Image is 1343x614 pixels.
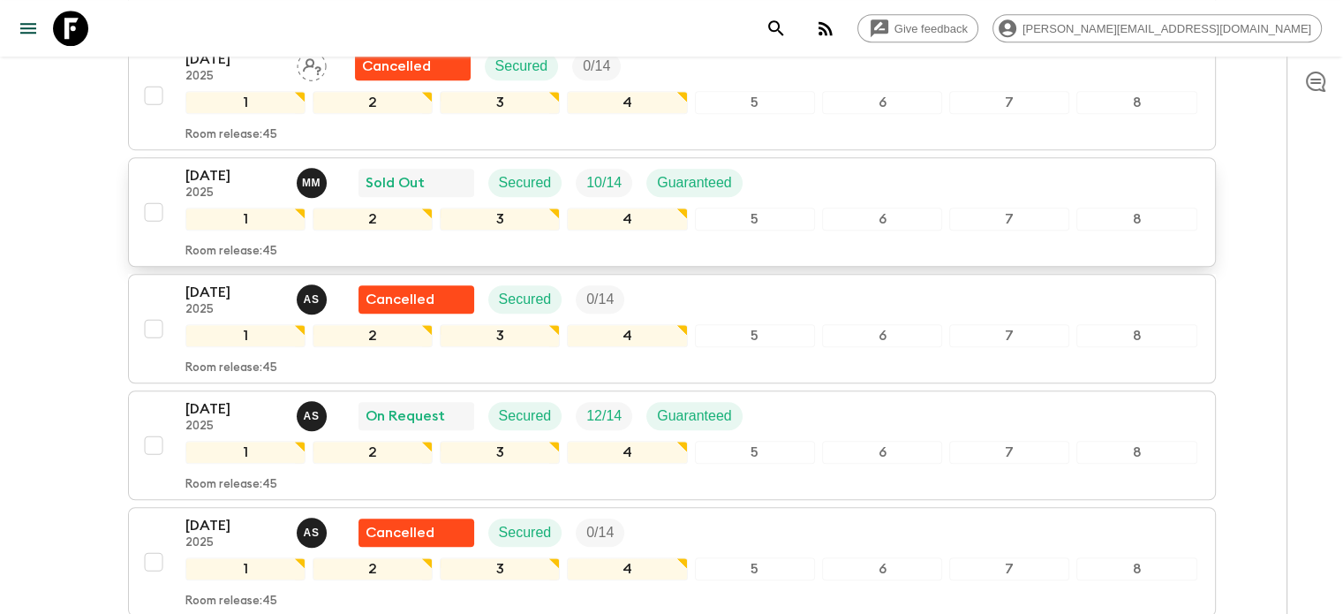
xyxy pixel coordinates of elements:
[297,518,330,548] button: AS
[695,324,815,347] div: 5
[586,289,614,310] p: 0 / 14
[313,91,433,114] div: 2
[586,522,614,543] p: 0 / 14
[297,406,330,421] span: Anne Sgrazzutti
[297,173,330,187] span: Mariana Martins
[488,402,562,430] div: Secured
[657,172,732,193] p: Guaranteed
[313,324,433,347] div: 2
[297,290,330,304] span: Anne Sgrazzutti
[185,398,283,420] p: [DATE]
[949,557,1069,580] div: 7
[488,169,562,197] div: Secured
[695,557,815,580] div: 5
[499,289,552,310] p: Secured
[185,245,277,259] p: Room release: 45
[822,441,942,464] div: 6
[949,91,1069,114] div: 7
[499,172,552,193] p: Secured
[822,324,942,347] div: 6
[302,176,321,190] p: M M
[304,409,320,423] p: A S
[366,289,434,310] p: Cancelled
[358,285,474,314] div: Flash Pack cancellation
[1076,441,1196,464] div: 8
[185,478,277,492] p: Room release: 45
[499,406,552,427] p: Secured
[822,91,942,114] div: 6
[185,557,306,580] div: 1
[485,52,559,80] div: Secured
[576,519,624,547] div: Trip Fill
[949,441,1069,464] div: 7
[297,523,330,537] span: Anne Sgrazzutti
[185,70,283,84] p: 2025
[355,52,471,80] div: Flash Pack cancellation
[185,208,306,231] div: 1
[586,172,622,193] p: 10 / 14
[297,401,330,431] button: AS
[440,324,560,347] div: 3
[583,56,610,77] p: 0 / 14
[949,324,1069,347] div: 7
[128,41,1216,150] button: [DATE]2025Assign pack leaderFlash Pack cancellationSecuredTrip Fill12345678Room release:45
[128,157,1216,267] button: [DATE]2025Mariana MartinsSold OutSecuredTrip FillGuaranteed12345678Room release:45
[822,208,942,231] div: 6
[362,56,431,77] p: Cancelled
[576,285,624,314] div: Trip Fill
[695,91,815,114] div: 5
[1013,22,1321,35] span: [PERSON_NAME][EMAIL_ADDRESS][DOMAIN_NAME]
[128,274,1216,383] button: [DATE]2025Anne SgrazzuttiFlash Pack cancellationSecuredTrip Fill12345678Room release:45
[567,208,687,231] div: 4
[304,526,320,540] p: A S
[440,557,560,580] div: 3
[185,361,277,375] p: Room release: 45
[758,11,794,46] button: search adventures
[11,11,46,46] button: menu
[313,441,433,464] div: 2
[885,22,977,35] span: Give feedback
[440,441,560,464] div: 3
[185,282,283,303] p: [DATE]
[488,519,562,547] div: Secured
[499,522,552,543] p: Secured
[185,420,283,434] p: 2025
[488,285,562,314] div: Secured
[185,303,283,317] p: 2025
[857,14,978,42] a: Give feedback
[185,186,283,201] p: 2025
[567,91,687,114] div: 4
[185,128,277,142] p: Room release: 45
[992,14,1322,42] div: [PERSON_NAME][EMAIL_ADDRESS][DOMAIN_NAME]
[185,515,283,536] p: [DATE]
[949,208,1069,231] div: 7
[567,557,687,580] div: 4
[358,519,474,547] div: Flash Pack cancellation
[313,557,433,580] div: 2
[297,284,330,315] button: AS
[366,406,445,427] p: On Request
[572,52,621,80] div: Trip Fill
[567,324,687,347] div: 4
[657,406,732,427] p: Guaranteed
[1076,324,1196,347] div: 8
[185,165,283,186] p: [DATE]
[1076,91,1196,114] div: 8
[185,441,306,464] div: 1
[185,91,306,114] div: 1
[440,91,560,114] div: 3
[313,208,433,231] div: 2
[366,522,434,543] p: Cancelled
[576,169,632,197] div: Trip Fill
[567,441,687,464] div: 4
[297,168,330,198] button: MM
[185,536,283,550] p: 2025
[440,208,560,231] div: 3
[822,557,942,580] div: 6
[1076,208,1196,231] div: 8
[185,324,306,347] div: 1
[1076,557,1196,580] div: 8
[495,56,548,77] p: Secured
[185,49,283,70] p: [DATE]
[576,402,632,430] div: Trip Fill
